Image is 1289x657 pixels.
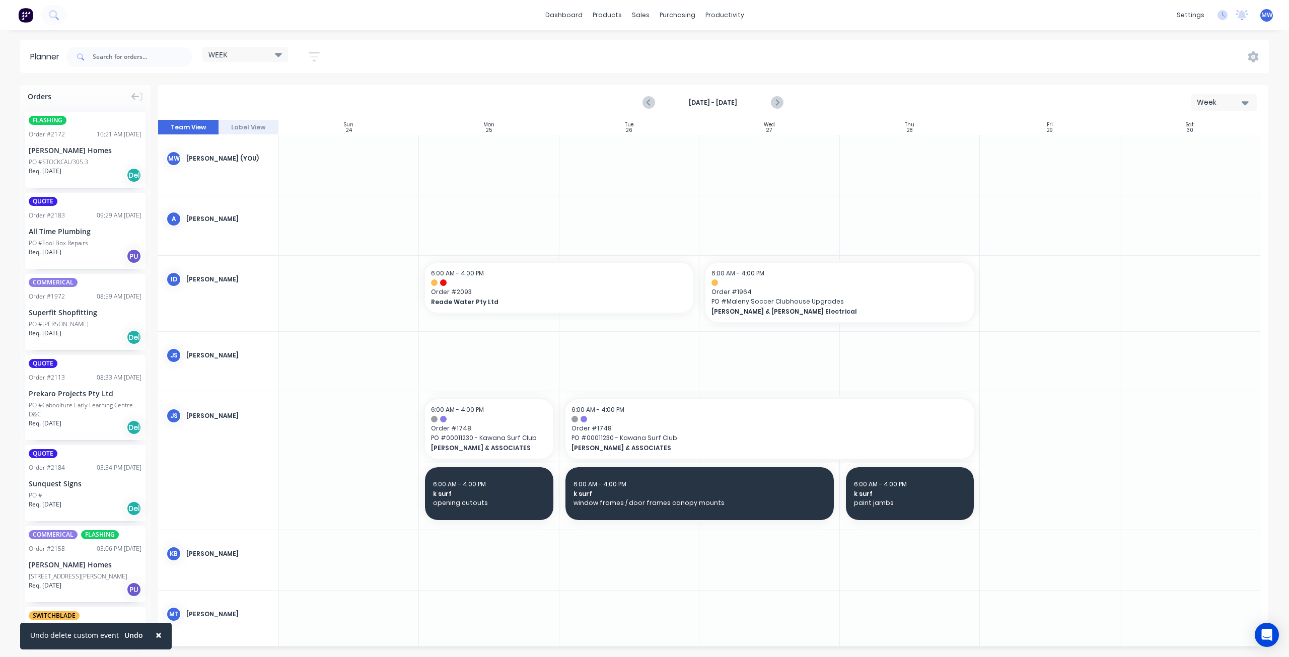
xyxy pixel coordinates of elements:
[1047,122,1053,128] div: Fri
[29,388,141,399] div: Prekaro Projects Pty Ltd
[219,120,279,135] button: Label View
[97,463,141,472] div: 03:34 PM [DATE]
[30,51,64,63] div: Planner
[29,401,141,419] div: PO #Caboolture Early Learning Centre - D&C
[93,47,192,67] input: Search for orders...
[1261,11,1272,20] span: MW
[29,611,80,620] span: SWITCHBLADE
[126,168,141,183] div: Del
[126,249,141,264] div: PU
[29,530,78,539] span: COMMERICAL
[854,480,907,488] span: 6:00 AM - 4:00 PM
[588,8,627,23] div: products
[29,211,65,220] div: Order # 2183
[166,272,181,287] div: ID
[29,116,66,125] span: FLASHING
[711,307,942,316] span: [PERSON_NAME] & [PERSON_NAME] Electrical
[854,489,966,498] span: k surf
[29,145,141,156] div: [PERSON_NAME] Homes
[119,628,149,643] button: Undo
[126,330,141,345] div: Del
[186,610,270,619] div: [PERSON_NAME]
[431,405,484,414] span: 6:00 AM - 4:00 PM
[700,8,749,23] div: productivity
[166,408,181,423] div: JS
[29,239,88,248] div: PO #Tool Box Repairs
[166,211,181,227] div: A
[29,373,65,382] div: Order # 2113
[571,405,624,414] span: 6:00 AM - 4:00 PM
[431,424,547,433] span: Order # 1748
[433,480,486,488] span: 6:00 AM - 4:00 PM
[97,211,141,220] div: 09:29 AM [DATE]
[574,489,826,498] span: k surf
[166,546,181,561] div: KB
[186,214,270,224] div: [PERSON_NAME]
[166,348,181,363] div: JS
[156,628,162,642] span: ×
[29,226,141,237] div: All Time Plumbing
[433,498,545,507] span: opening cutouts
[29,419,61,428] span: Req. [DATE]
[431,298,662,307] span: Reade Water Pty Ltd
[627,8,655,23] div: sales
[29,329,61,338] span: Req. [DATE]
[29,292,65,301] div: Order # 1972
[29,197,57,206] span: QUOTE
[29,463,65,472] div: Order # 2184
[1197,97,1243,108] div: Week
[346,128,352,133] div: 24
[97,544,141,553] div: 03:06 PM [DATE]
[186,549,270,558] div: [PERSON_NAME]
[905,122,914,128] div: Thu
[764,122,775,128] div: Wed
[29,449,57,458] span: QUOTE
[344,122,353,128] div: Sun
[126,420,141,435] div: Del
[663,98,763,107] strong: [DATE] - [DATE]
[81,530,119,539] span: FLASHING
[29,167,61,176] span: Req. [DATE]
[1191,94,1257,111] button: Week
[29,478,141,489] div: Sunquest Signs
[571,444,928,453] span: [PERSON_NAME] & ASSOCIATES
[29,130,65,139] div: Order # 2172
[158,120,219,135] button: Team View
[571,424,968,433] span: Order # 1748
[626,128,632,133] div: 26
[1186,122,1194,128] div: Sat
[126,582,141,597] div: PU
[29,359,57,368] span: QUOTE
[97,130,141,139] div: 10:21 AM [DATE]
[1186,128,1193,133] div: 30
[854,498,966,507] span: paint jambs
[29,158,88,167] div: PO #STOCKCAL/305.3
[97,373,141,382] div: 08:33 AM [DATE]
[18,8,33,23] img: Factory
[483,122,494,128] div: Mon
[166,607,181,622] div: mt
[433,489,545,498] span: k surf
[29,307,141,318] div: Superfit Shopfitting
[431,269,484,277] span: 6:00 AM - 4:00 PM
[574,480,626,488] span: 6:00 AM - 4:00 PM
[574,498,826,507] span: window frames / door frames canopy mounts
[907,128,912,133] div: 28
[711,287,968,297] span: Order # 1964
[540,8,588,23] a: dashboard
[186,411,270,420] div: [PERSON_NAME]
[186,275,270,284] div: [PERSON_NAME]
[29,491,42,500] div: PO #
[29,581,61,590] span: Req. [DATE]
[146,623,172,647] button: Close
[208,49,228,60] span: WEEK
[186,154,270,163] div: [PERSON_NAME] (You)
[29,500,61,509] span: Req. [DATE]
[1255,623,1279,647] div: Open Intercom Messenger
[571,433,968,443] span: PO # 00011230 - Kawana Surf Club
[29,248,61,257] span: Req. [DATE]
[186,351,270,360] div: [PERSON_NAME]
[126,501,141,516] div: Del
[711,297,968,306] span: PO # Maleny Soccer Clubhouse Upgrades
[29,320,89,329] div: PO #[PERSON_NAME]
